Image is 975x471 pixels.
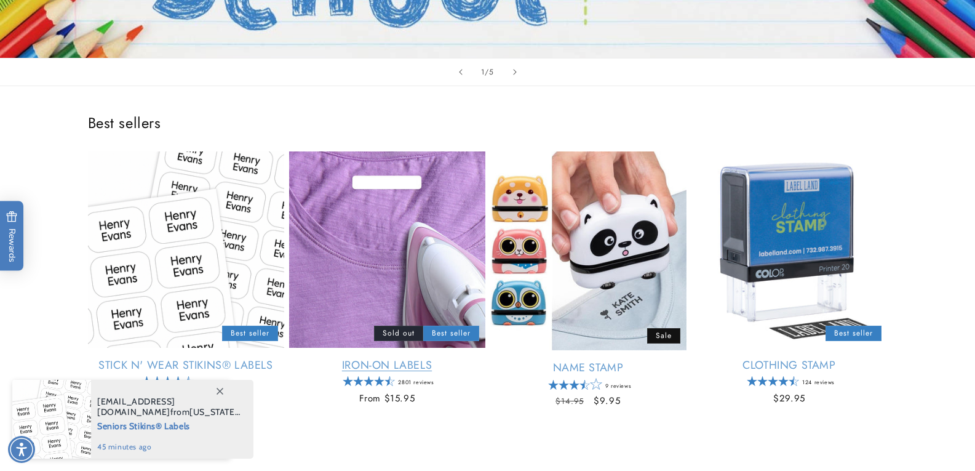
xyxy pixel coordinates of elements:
span: 45 minutes ago [97,441,241,453]
button: Next slide [501,58,528,86]
a: Stick N' Wear Stikins® Labels [88,358,284,372]
span: [US_STATE] [189,406,239,417]
span: Seniors Stikins® Labels [97,417,241,433]
span: from , purchased [97,397,241,417]
iframe: Gorgias live chat messenger [852,418,963,459]
span: / [485,66,489,78]
span: [EMAIL_ADDRESS][DOMAIN_NAME] [97,396,175,417]
ul: Slider [88,151,888,419]
span: 1 [481,66,485,78]
button: Previous slide [447,58,474,86]
h2: Best sellers [88,113,888,132]
span: 5 [489,66,494,78]
a: Iron-On Labels [289,358,485,372]
a: Clothing Stamp [691,358,888,372]
span: Rewards [6,211,18,262]
span: [GEOGRAPHIC_DATA] [97,417,187,428]
a: Name Stamp [490,361,686,375]
div: Accessibility Menu [8,436,35,463]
